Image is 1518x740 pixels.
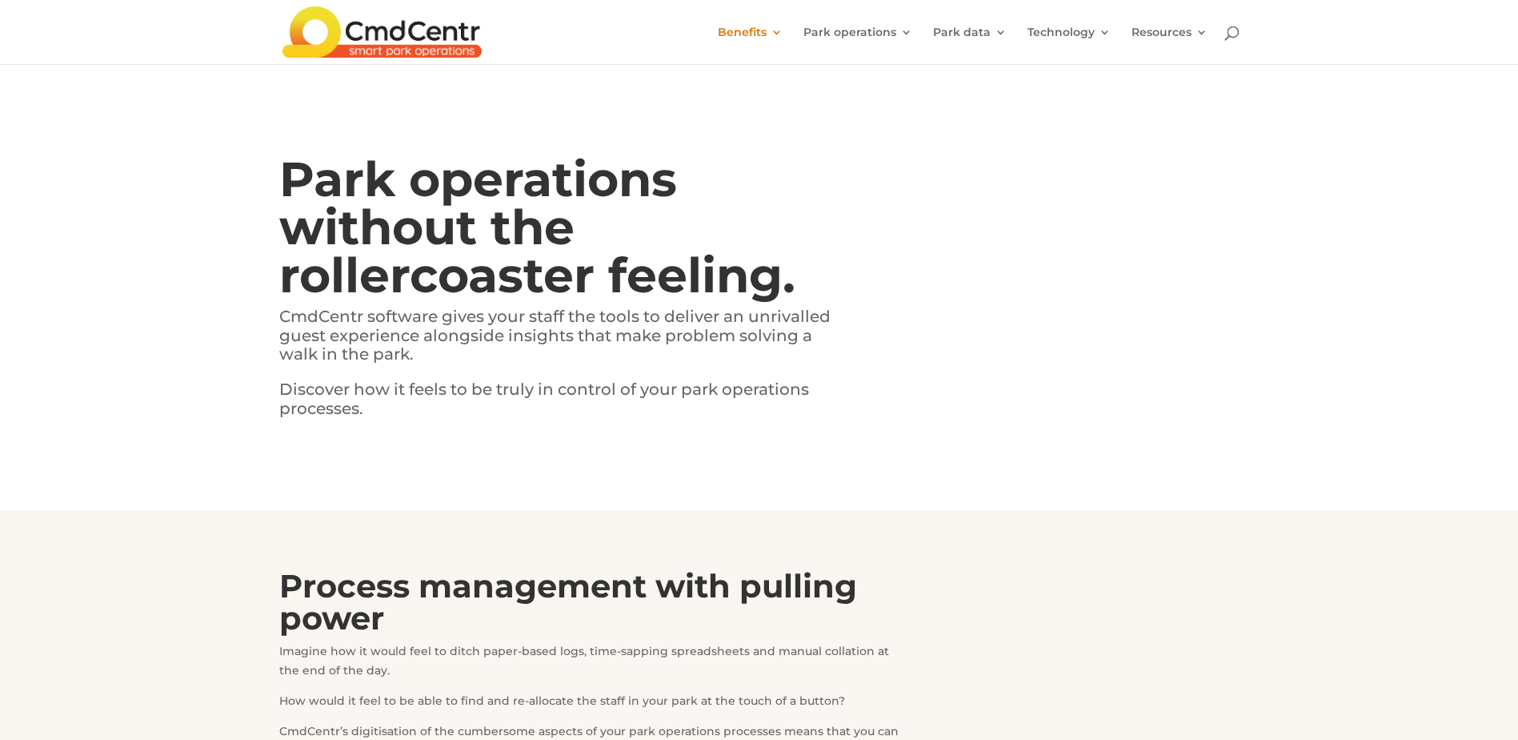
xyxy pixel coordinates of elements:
a: Benefits [718,26,783,64]
p: Imagine how it would feel to ditch paper-based logs, time-sapping spreadsheets and manual collati... [279,642,902,692]
a: Park operations [803,26,912,64]
p: Discover how it feels to be truly in control of your park operations processes. [279,380,835,419]
p: CmdCentr software gives your staff the tools to deliver an unrivalled guest experience alongside ... [279,308,835,380]
a: Resources [1131,26,1208,64]
h2: Process management with pulling power [279,570,902,642]
img: CmdCentr [282,6,482,58]
p: How would it feel to be able to find and re-allocate the staff in your park at the touch of a but... [279,692,902,722]
a: Park data [933,26,1007,64]
h1: Park operations without the rollercoaster feeling. [279,155,835,308]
